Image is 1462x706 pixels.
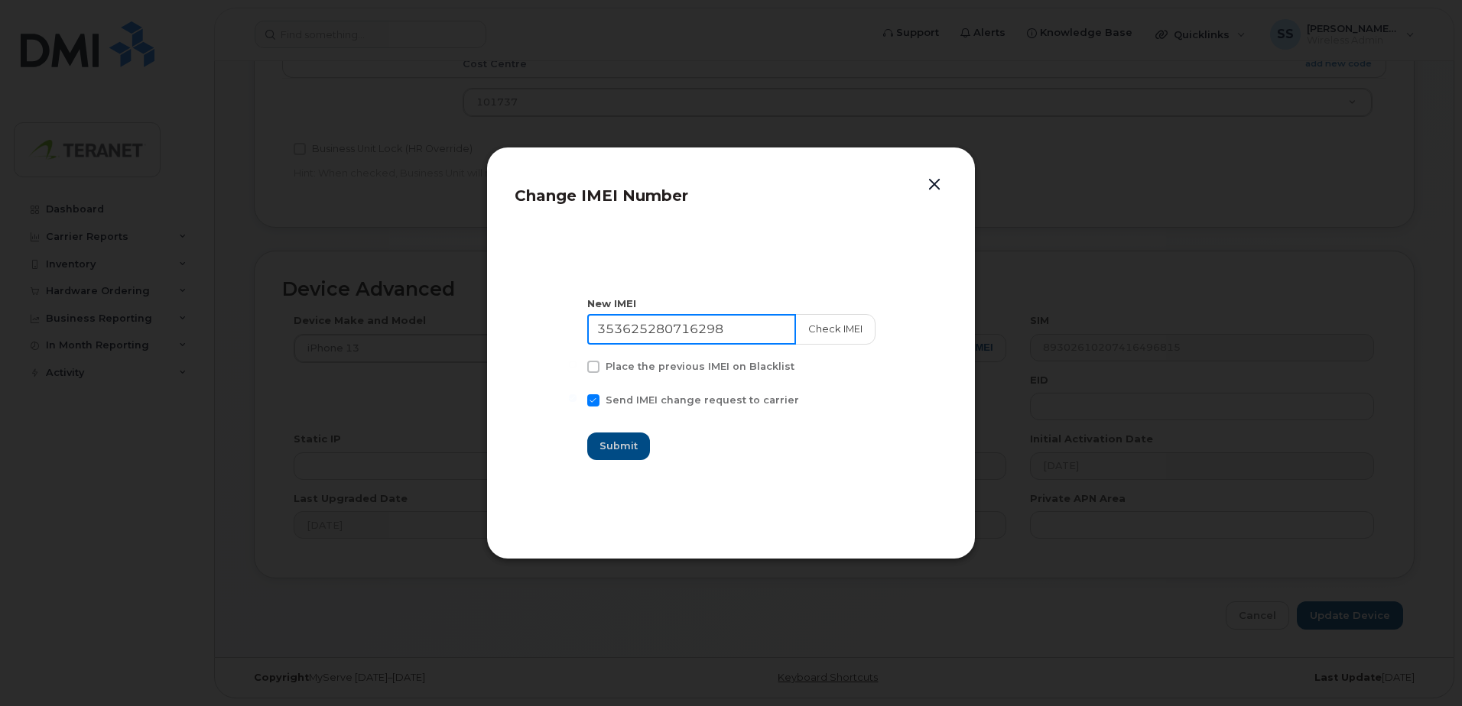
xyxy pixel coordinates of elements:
[569,361,577,368] input: Place the previous IMEI on Blacklist
[515,186,688,205] span: Change IMEI Number
[606,361,794,372] span: Place the previous IMEI on Blacklist
[587,296,876,311] div: New IMEI
[587,432,650,460] button: Submit
[606,394,799,406] span: Send IMEI change request to carrier
[795,314,876,345] button: Check IMEI
[569,394,577,402] input: Send IMEI change request to carrier
[599,439,638,453] span: Submit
